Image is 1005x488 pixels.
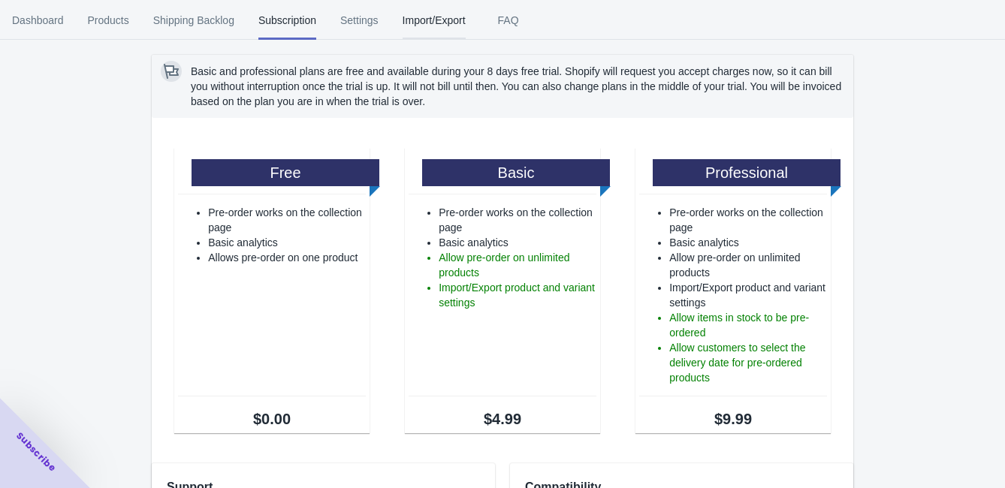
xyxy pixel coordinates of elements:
[14,429,59,474] span: Subscribe
[403,1,466,40] span: Import/Export
[208,235,366,250] li: Basic analytics
[439,250,596,280] li: Allow pre-order on unlimited products
[439,280,596,310] li: Import/Export product and variant settings
[208,205,366,235] li: Pre-order works on the collection page
[340,1,379,40] span: Settings
[669,235,827,250] li: Basic analytics
[258,1,316,40] span: Subscription
[439,235,596,250] li: Basic analytics
[490,1,527,40] span: FAQ
[653,159,841,186] h1: Professional
[669,340,827,385] li: Allow customers to select the delivery date for pre-ordered products
[669,280,827,310] li: Import/Export product and variant settings
[439,205,596,235] li: Pre-order works on the collection page
[88,1,129,40] span: Products
[208,250,366,265] li: Allows pre-order on one product
[669,205,827,235] li: Pre-order works on the collection page
[153,1,234,40] span: Shipping Backlog
[178,411,366,426] span: $0.00
[669,310,827,340] li: Allow items in stock to be pre-ordered
[639,411,827,426] span: $9.99
[409,411,596,426] span: $4.99
[669,250,827,280] li: Allow pre-order on unlimited products
[192,159,379,186] h1: Free
[12,1,64,40] span: Dashboard
[191,64,844,109] p: Basic and professional plans are free and available during your 8 days free trial. Shopify will r...
[422,159,610,186] h1: Basic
